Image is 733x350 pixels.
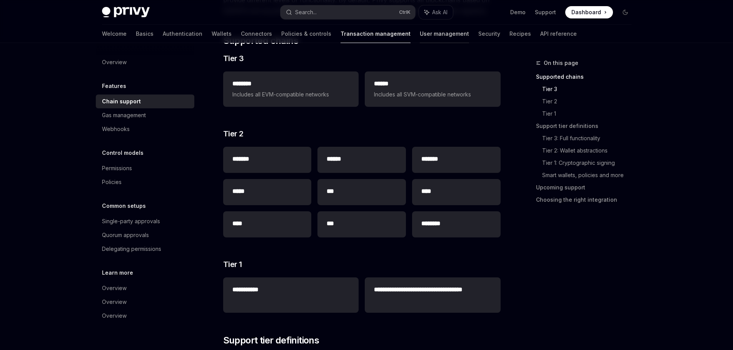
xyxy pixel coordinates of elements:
[295,8,317,17] div: Search...
[281,5,415,19] button: Search...CtrlK
[102,231,149,240] div: Quorum approvals
[374,90,491,99] span: Includes all SVM-compatible networks
[102,124,130,134] div: Webhooks
[223,71,359,107] a: **** ***Includes all EVM-compatible networks
[102,177,122,187] div: Policies
[102,201,146,211] h5: Common setups
[96,175,194,189] a: Policies
[542,132,638,144] a: Tier 3: Full functionality
[536,194,638,206] a: Choosing the right integration
[542,144,638,157] a: Tier 2: Wallet abstractions
[136,25,154,43] a: Basics
[102,25,127,43] a: Welcome
[96,55,194,69] a: Overview
[223,259,242,270] span: Tier 1
[102,111,146,120] div: Gas management
[223,53,244,64] span: Tier 3
[102,244,161,254] div: Delegating permissions
[102,7,150,18] img: dark logo
[102,97,141,106] div: Chain support
[399,9,411,15] span: Ctrl K
[281,25,331,43] a: Policies & controls
[102,284,127,293] div: Overview
[341,25,411,43] a: Transaction management
[509,25,531,43] a: Recipes
[96,161,194,175] a: Permissions
[96,242,194,256] a: Delegating permissions
[96,95,194,108] a: Chain support
[565,6,613,18] a: Dashboard
[536,120,638,132] a: Support tier definitions
[163,25,202,43] a: Authentication
[96,122,194,136] a: Webhooks
[544,58,578,68] span: On this page
[96,108,194,122] a: Gas management
[542,157,638,169] a: Tier 1: Cryptographic signing
[232,90,349,99] span: Includes all EVM-compatible networks
[536,71,638,83] a: Supported chains
[536,181,638,194] a: Upcoming support
[540,25,577,43] a: API reference
[96,228,194,242] a: Quorum approvals
[102,217,160,226] div: Single-party approvals
[542,108,638,120] a: Tier 1
[102,148,144,158] h5: Control models
[510,8,526,16] a: Demo
[96,281,194,295] a: Overview
[223,128,244,139] span: Tier 2
[365,71,500,107] a: **** *Includes all SVM-compatible networks
[619,6,631,18] button: Toggle dark mode
[102,164,132,173] div: Permissions
[432,8,447,16] span: Ask AI
[542,83,638,95] a: Tier 3
[419,5,453,19] button: Ask AI
[223,334,319,347] span: Support tier definitions
[102,311,127,320] div: Overview
[571,8,601,16] span: Dashboard
[212,25,232,43] a: Wallets
[102,268,133,277] h5: Learn more
[102,81,126,91] h5: Features
[96,295,194,309] a: Overview
[420,25,469,43] a: User management
[478,25,500,43] a: Security
[102,297,127,307] div: Overview
[102,58,127,67] div: Overview
[535,8,556,16] a: Support
[96,214,194,228] a: Single-party approvals
[542,95,638,108] a: Tier 2
[542,169,638,181] a: Smart wallets, policies and more
[96,309,194,323] a: Overview
[241,25,272,43] a: Connectors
